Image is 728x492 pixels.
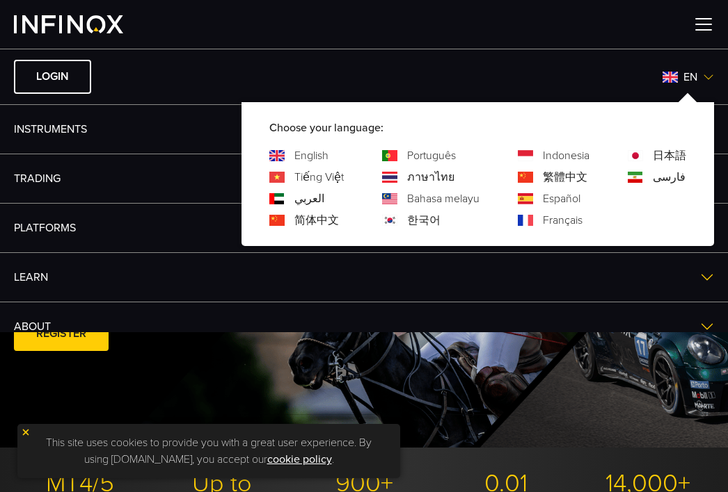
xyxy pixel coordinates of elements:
a: Português [407,147,456,164]
a: 繁體中文 [543,169,587,186]
span: en [678,69,703,85]
a: العربي [294,190,324,207]
a: Bahasa melayu [407,190,480,207]
a: فارسی [653,169,686,186]
p: Choose your language: [269,120,686,136]
a: Tiếng Việt [294,169,344,186]
a: Español [543,190,580,207]
a: LOGIN [14,60,91,94]
a: cookie policy [267,452,332,466]
a: 한국어 [407,212,441,229]
a: English [294,147,329,164]
img: yellow close icon [21,427,31,437]
p: This site uses cookies to provide you with a great user experience. By using [DOMAIN_NAME], you a... [24,431,393,471]
a: Français [543,212,583,229]
a: ภาษาไทย [407,169,454,186]
a: 日本語 [653,147,686,164]
a: 简体中文 [294,212,339,229]
a: Indonesia [543,147,589,164]
a: REGISTER [14,317,109,351]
